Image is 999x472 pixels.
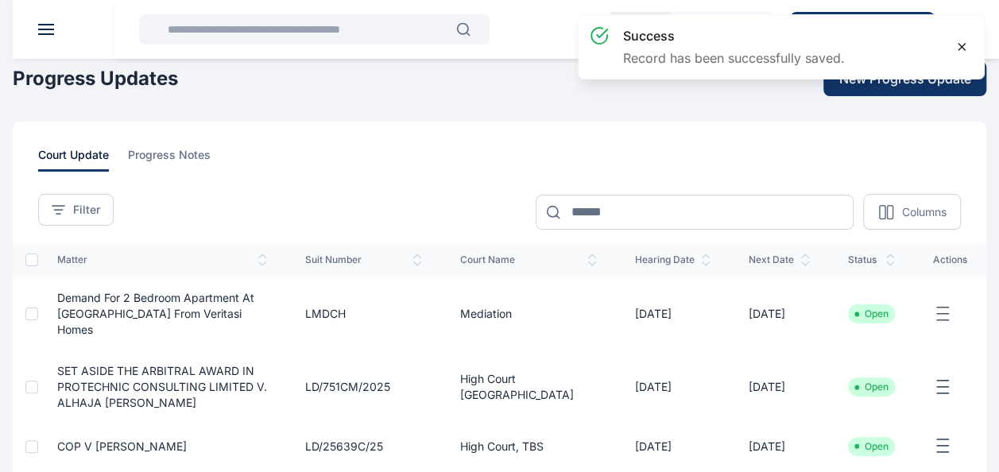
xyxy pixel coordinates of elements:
a: Demand for 2 bedroom apartment at [GEOGRAPHIC_DATA] from Veritasi Homes [57,291,254,336]
span: progress notes [128,147,211,172]
td: [DATE] [616,277,730,350]
span: hearing date [635,253,711,266]
span: Filter [73,202,100,218]
h1: Progress Updates [13,66,178,91]
td: LD/751CM/2025 [286,350,441,424]
a: progress notes [128,147,230,172]
td: LMDCH [286,277,441,350]
td: [DATE] [730,277,829,350]
li: Open [854,440,889,453]
button: Filter [38,194,114,226]
a: COP v [PERSON_NAME] [57,439,187,453]
li: Open [854,381,889,393]
td: Mediation [441,277,616,350]
td: [DATE] [616,424,730,469]
span: suit number [305,253,422,266]
td: LD/25639C/25 [286,424,441,469]
td: [DATE] [730,424,829,469]
td: High Court, TBS [441,424,616,469]
p: Record has been successfully saved. [623,48,845,68]
span: matter [57,253,267,266]
h3: success [623,26,845,45]
td: [DATE] [730,350,829,424]
button: Columns [863,194,961,230]
td: [DATE] [616,350,730,424]
li: Open [854,308,889,320]
a: court update [38,147,128,172]
span: next date [749,253,810,266]
a: SET ASIDE THE ARBITRAL AWARD IN PROTECHNIC CONSULTING LIMITED V. ALHAJA [PERSON_NAME] [57,364,267,409]
span: status [848,253,895,266]
p: Columns [901,204,946,220]
span: court name [460,253,597,266]
td: High Court [GEOGRAPHIC_DATA] [441,350,616,424]
span: actions [933,253,967,266]
span: court update [38,147,109,172]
